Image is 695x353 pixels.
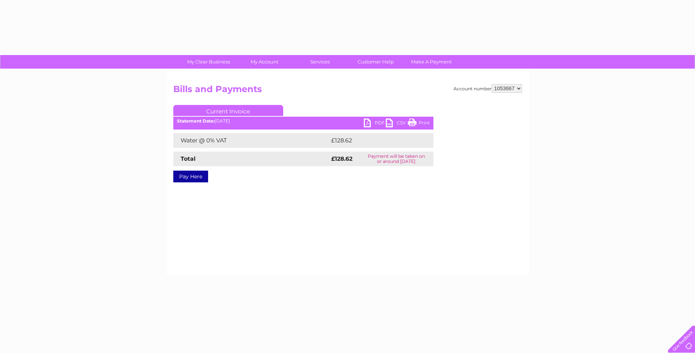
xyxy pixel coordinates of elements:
[177,118,215,124] b: Statement Date:
[178,55,239,69] a: My Clear Business
[331,155,352,162] strong: £128.62
[173,119,433,124] div: [DATE]
[408,119,430,129] a: Print
[364,119,386,129] a: PDF
[386,119,408,129] a: CSV
[234,55,295,69] a: My Account
[173,133,329,148] td: Water @ 0% VAT
[401,55,462,69] a: Make A Payment
[345,55,406,69] a: Customer Help
[329,133,420,148] td: £128.62
[173,84,522,98] h2: Bills and Payments
[290,55,350,69] a: Services
[173,105,283,116] a: Current Invoice
[359,152,433,166] td: Payment will be taken on or around [DATE]
[181,155,196,162] strong: Total
[454,84,522,93] div: Account number
[173,171,208,182] a: Pay Here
